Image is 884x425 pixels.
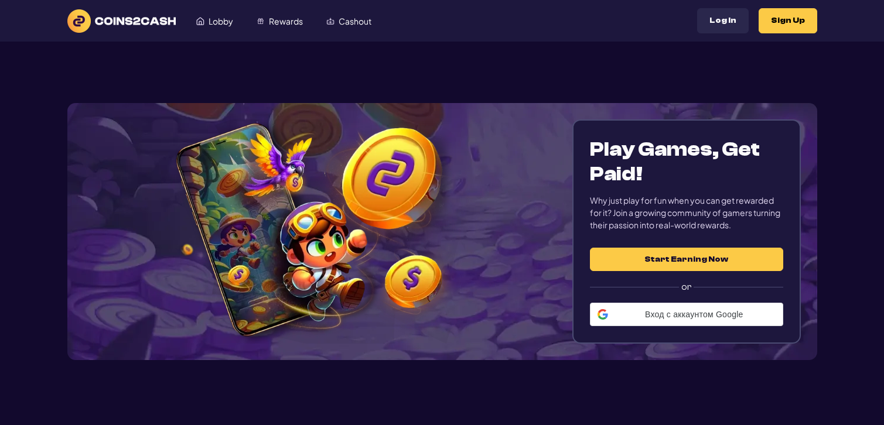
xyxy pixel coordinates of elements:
h1: Play Games, Get Paid! [590,137,783,186]
img: Lobby [196,17,204,25]
div: Вход с аккаунтом Google [590,303,783,326]
button: Start Earning Now [590,248,783,271]
button: Sign Up [759,8,817,33]
button: Log In [697,8,749,33]
label: or [590,271,783,303]
img: Rewards [257,17,265,25]
a: Cashout [315,10,383,32]
span: Rewards [269,17,303,25]
span: Lobby [209,17,233,25]
span: Вход с аккаунтом Google [613,310,776,319]
div: Why just play for fun when you can get rewarded for it? Join a growing community of gamers turnin... [590,194,783,231]
a: Rewards [245,10,315,32]
img: Cashout [326,17,335,25]
span: Cashout [339,17,371,25]
img: logo text [67,9,176,33]
a: Lobby [185,10,245,32]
